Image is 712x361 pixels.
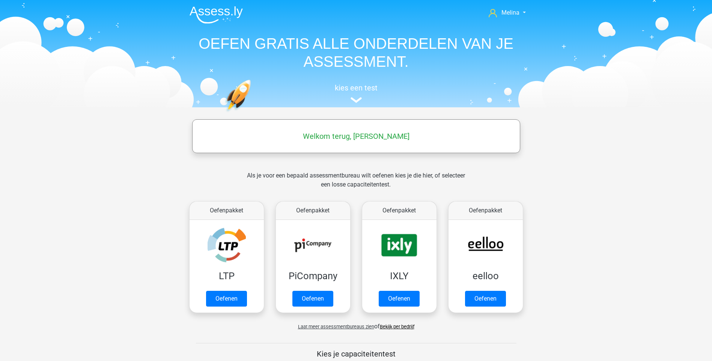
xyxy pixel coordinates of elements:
[184,316,529,331] div: of
[184,83,529,92] h5: kies een test
[465,291,506,307] a: Oefenen
[298,324,374,329] span: Laat meer assessmentbureaus zien
[292,291,333,307] a: Oefenen
[190,6,243,24] img: Assessly
[196,349,516,358] h5: Kies je capaciteitentest
[379,291,420,307] a: Oefenen
[351,97,362,103] img: assessment
[225,80,280,147] img: oefenen
[184,83,529,103] a: kies een test
[380,324,414,329] a: Bekijk per bedrijf
[196,132,516,141] h5: Welkom terug, [PERSON_NAME]
[501,9,519,16] span: Melina
[206,291,247,307] a: Oefenen
[486,8,528,17] a: Melina
[241,171,471,198] div: Als je voor een bepaald assessmentbureau wilt oefenen kies je die hier, of selecteer een losse ca...
[184,35,529,71] h1: OEFEN GRATIS ALLE ONDERDELEN VAN JE ASSESSMENT.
